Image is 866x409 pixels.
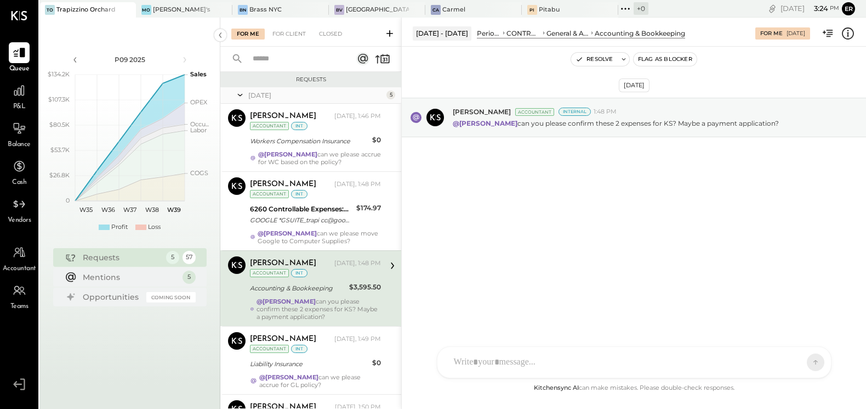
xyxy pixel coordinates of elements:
[250,358,369,369] div: Liability Insurance
[1,42,38,74] a: Queue
[442,5,465,14] div: Carmel
[250,334,316,345] div: [PERSON_NAME]
[66,197,70,204] text: 0
[250,283,346,294] div: Accounting & Bookkeeping
[49,121,70,128] text: $80.5K
[3,264,36,274] span: Accountant
[830,4,839,12] span: pm
[539,5,560,14] div: Pitabu
[595,29,685,38] div: Accounting & Bookkeeping
[250,179,316,190] div: [PERSON_NAME]
[79,206,93,214] text: W35
[334,259,381,268] div: [DATE], 1:48 PM
[527,5,537,15] div: Pi
[787,30,805,37] div: [DATE]
[346,5,409,14] div: [GEOGRAPHIC_DATA]
[167,206,180,214] text: W39
[183,271,196,284] div: 5
[349,282,381,293] div: $3,595.50
[431,5,441,15] div: Ca
[183,251,196,264] div: 57
[56,5,116,14] div: Trapizzino Orchard
[250,136,369,147] div: Workers Compensation Insurance
[413,26,471,40] div: [DATE] - [DATE]
[250,122,289,130] div: Accountant
[190,70,207,78] text: Sales
[238,5,248,15] div: BN
[334,335,381,344] div: [DATE], 1:49 PM
[257,298,381,321] div: can you please confirm these 2 expenses for KS? Maybe a payment application?
[842,2,855,15] button: Er
[48,70,70,78] text: $134.2K
[250,190,289,198] div: Accountant
[111,223,128,232] div: Profit
[258,150,381,166] div: can we please accrue for WC based on the policy?
[50,146,70,154] text: $53.7K
[291,345,307,353] div: int
[249,5,282,14] div: Brass NYC
[1,156,38,188] a: Cash
[101,206,115,214] text: W36
[166,251,179,264] div: 5
[372,135,381,145] div: $0
[9,64,30,74] span: Queue
[291,269,307,277] div: int
[45,5,55,15] div: TO
[258,229,381,245] div: can we please move Google to Computer Supplies?
[634,53,697,66] button: Flag as Blocker
[250,215,353,226] div: GOOGLE *GSUITE_trapi cc@google.c om CA 08/01
[634,2,648,15] div: + 0
[190,169,208,177] text: COGS
[153,5,210,14] div: [PERSON_NAME]'s
[8,140,31,150] span: Balance
[259,373,318,381] strong: @[PERSON_NAME]
[1,280,38,312] a: Teams
[190,98,208,106] text: OPEX
[780,3,839,14] div: [DATE]
[453,119,517,127] strong: @[PERSON_NAME]
[145,206,158,214] text: W38
[571,53,617,66] button: Resolve
[259,373,381,389] div: can we please accrue for GL policy?
[760,30,783,37] div: For Me
[258,229,317,237] strong: @[PERSON_NAME]
[250,111,316,122] div: [PERSON_NAME]
[148,223,161,232] div: Loss
[477,29,501,38] div: Period P&L
[453,107,511,116] span: [PERSON_NAME]
[767,3,778,14] div: copy link
[83,292,141,302] div: Opportunities
[1,194,38,226] a: Vendors
[250,269,289,277] div: Accountant
[372,357,381,368] div: $0
[1,242,38,274] a: Accountant
[386,91,395,99] div: 5
[356,203,381,214] div: $174.97
[190,126,207,134] text: Labor
[258,150,317,158] strong: @[PERSON_NAME]
[48,96,70,103] text: $107.3K
[250,345,289,353] div: Accountant
[141,5,151,15] div: Mo
[257,298,316,305] strong: @[PERSON_NAME]
[83,272,177,283] div: Mentions
[453,119,779,128] p: can you please confirm these 2 expenses for KS? Maybe a payment application?
[594,108,617,116] span: 1:48 PM
[248,91,384,100] div: [DATE]
[1,80,38,112] a: P&L
[806,3,828,14] span: 3 : 24
[546,29,589,38] div: General & Administrative Expenses
[83,252,161,263] div: Requests
[146,292,196,302] div: Coming Soon
[1,118,38,150] a: Balance
[267,29,311,40] div: For Client
[8,216,31,226] span: Vendors
[226,76,396,83] div: Requests
[13,102,26,112] span: P&L
[291,190,307,198] div: int
[515,108,554,116] div: Accountant
[190,120,209,128] text: Occu...
[334,112,381,121] div: [DATE], 1:46 PM
[12,178,26,188] span: Cash
[506,29,541,38] div: CONTROLLABLE EXPENSES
